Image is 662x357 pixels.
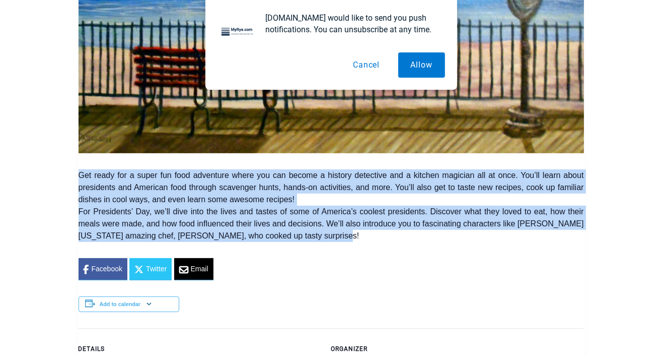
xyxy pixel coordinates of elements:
[398,52,445,78] button: Allow
[254,1,476,98] div: "The first chef I interviewed talked about coming to [GEOGRAPHIC_DATA] from [GEOGRAPHIC_DATA] in ...
[263,100,467,123] span: Intern @ [DOMAIN_NAME]
[174,258,213,280] a: Email
[258,12,445,35] div: [DOMAIN_NAME] would like to send you push notifications. You can unsubscribe at any time.
[79,169,584,242] p: Get ready for a super fun food adventure where you can become a history detective and a kitchen m...
[217,12,258,52] img: notification icon
[79,258,127,280] a: Facebook
[129,258,172,280] a: Twitter
[331,344,572,353] h2: Organizer
[79,344,319,353] h2: Details
[242,98,488,126] a: Intern @ [DOMAIN_NAME]
[340,52,392,78] button: Cancel
[100,301,141,307] button: Add to calendar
